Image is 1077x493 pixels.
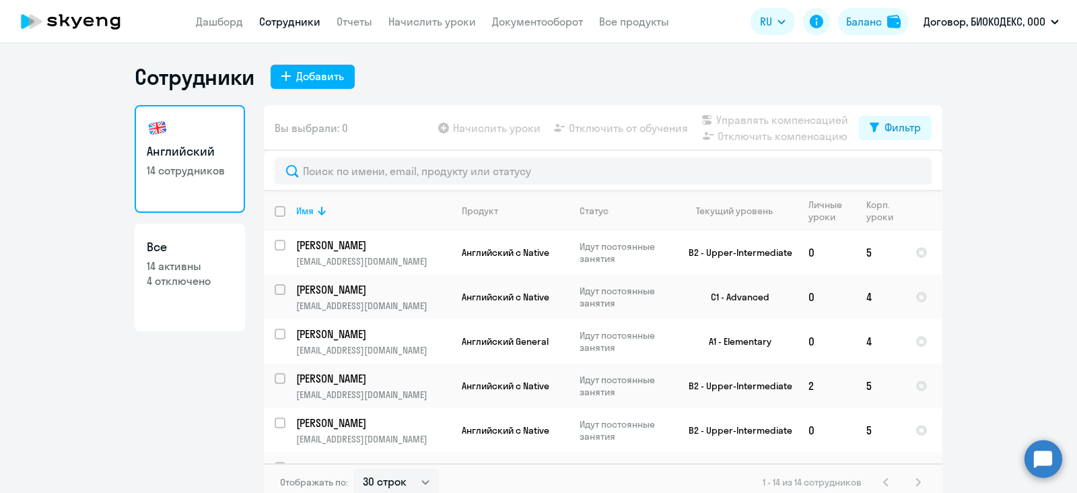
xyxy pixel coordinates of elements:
div: Продукт [462,205,568,217]
div: Баланс [846,13,882,30]
a: Все продукты [599,15,669,28]
button: Фильтр [859,116,932,140]
div: Фильтр [884,119,921,135]
span: Английский с Native [462,246,549,259]
h1: Сотрудники [135,63,254,90]
p: [EMAIL_ADDRESS][DOMAIN_NAME] [296,389,450,401]
p: [EMAIL_ADDRESS][DOMAIN_NAME] [296,255,450,267]
p: Идут постоянные занятия [580,463,672,487]
p: [PERSON_NAME] [296,460,448,475]
div: Имя [296,205,314,217]
button: Договор, БИОКОДЕКС, ООО [917,5,1066,38]
div: Текущий уровень [696,205,773,217]
td: B2 - Upper-Intermediate [672,364,798,408]
p: [PERSON_NAME] [296,238,448,253]
span: Английский с Native [462,424,549,436]
td: 4 [856,275,905,319]
a: [PERSON_NAME] [296,327,450,341]
p: [PERSON_NAME] [296,416,448,430]
a: Документооборот [492,15,583,28]
input: Поиск по имени, email, продукту или статусу [275,158,932,185]
td: 0 [798,230,856,275]
a: Английский14 сотрудников [135,105,245,213]
td: 5 [856,408,905,453]
img: balance [887,15,901,28]
p: Идут постоянные занятия [580,240,672,265]
td: 4 [856,319,905,364]
div: Статус [580,205,609,217]
p: Идут постоянные занятия [580,285,672,309]
div: Корп. уроки [866,199,895,223]
img: english [147,117,168,139]
a: Сотрудники [259,15,320,28]
div: Корп. уроки [866,199,904,223]
a: [PERSON_NAME] [296,238,450,253]
span: Английский General [462,335,549,348]
a: Отчеты [337,15,372,28]
button: Балансbalance [838,8,909,35]
td: B2 - Upper-Intermediate [672,408,798,453]
a: [PERSON_NAME] [296,371,450,386]
td: C1 - Advanced [672,275,798,319]
button: Добавить [271,65,355,89]
span: 1 - 14 из 14 сотрудников [763,476,862,488]
span: RU [760,13,772,30]
td: 2 [798,364,856,408]
td: B2 - Upper-Intermediate [672,230,798,275]
span: Английский с Native [462,380,549,392]
p: [PERSON_NAME] [296,371,448,386]
td: 0 [798,275,856,319]
span: Английский с Native [462,291,549,303]
p: 14 сотрудников [147,163,233,178]
span: Отображать по: [280,476,348,488]
button: RU [751,8,795,35]
p: Идут постоянные занятия [580,418,672,442]
div: Продукт [462,205,498,217]
h3: Все [147,238,233,256]
td: 0 [798,408,856,453]
a: Все14 активны4 отключено [135,224,245,331]
td: 0 [798,319,856,364]
p: [PERSON_NAME] [296,327,448,341]
div: Личные уроки [808,199,846,223]
td: 5 [856,364,905,408]
div: Статус [580,205,672,217]
a: Дашборд [196,15,243,28]
p: [EMAIL_ADDRESS][DOMAIN_NAME] [296,433,450,445]
div: Личные уроки [808,199,855,223]
p: 14 активны [147,259,233,273]
p: [EMAIL_ADDRESS][DOMAIN_NAME] [296,344,450,356]
div: Текущий уровень [683,205,797,217]
p: Договор, БИОКОДЕКС, ООО [924,13,1045,30]
a: Начислить уроки [388,15,476,28]
p: Идут постоянные занятия [580,329,672,354]
td: 5 [856,230,905,275]
a: [PERSON_NAME] [296,460,450,475]
h3: Английский [147,143,233,160]
div: Имя [296,205,450,217]
a: [PERSON_NAME] [296,416,450,430]
p: [PERSON_NAME] [296,282,448,297]
p: Идут постоянные занятия [580,374,672,398]
td: A1 - Elementary [672,319,798,364]
p: [EMAIL_ADDRESS][DOMAIN_NAME] [296,300,450,312]
p: 4 отключено [147,273,233,288]
a: [PERSON_NAME] [296,282,450,297]
div: Добавить [296,68,344,84]
span: Вы выбрали: 0 [275,120,348,136]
